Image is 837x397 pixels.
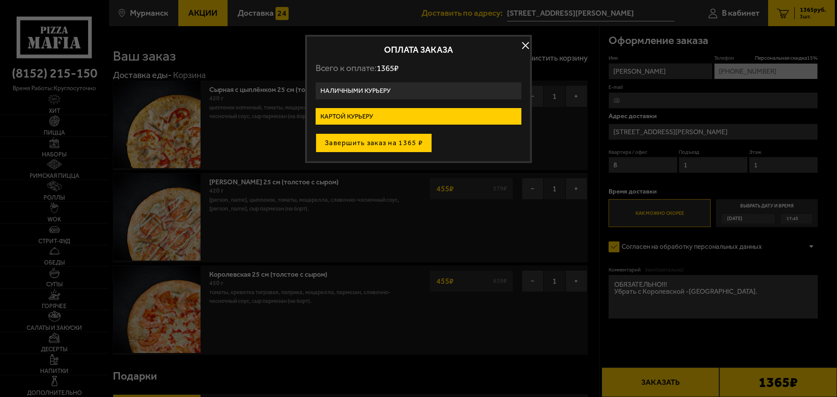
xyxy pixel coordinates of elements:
[377,63,398,73] span: 1365 ₽
[316,63,521,74] p: Всего к оплате:
[316,45,521,54] h2: Оплата заказа
[316,108,521,125] label: Картой курьеру
[316,133,432,153] button: Завершить заказ на 1365 ₽
[316,82,521,99] label: Наличными курьеру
